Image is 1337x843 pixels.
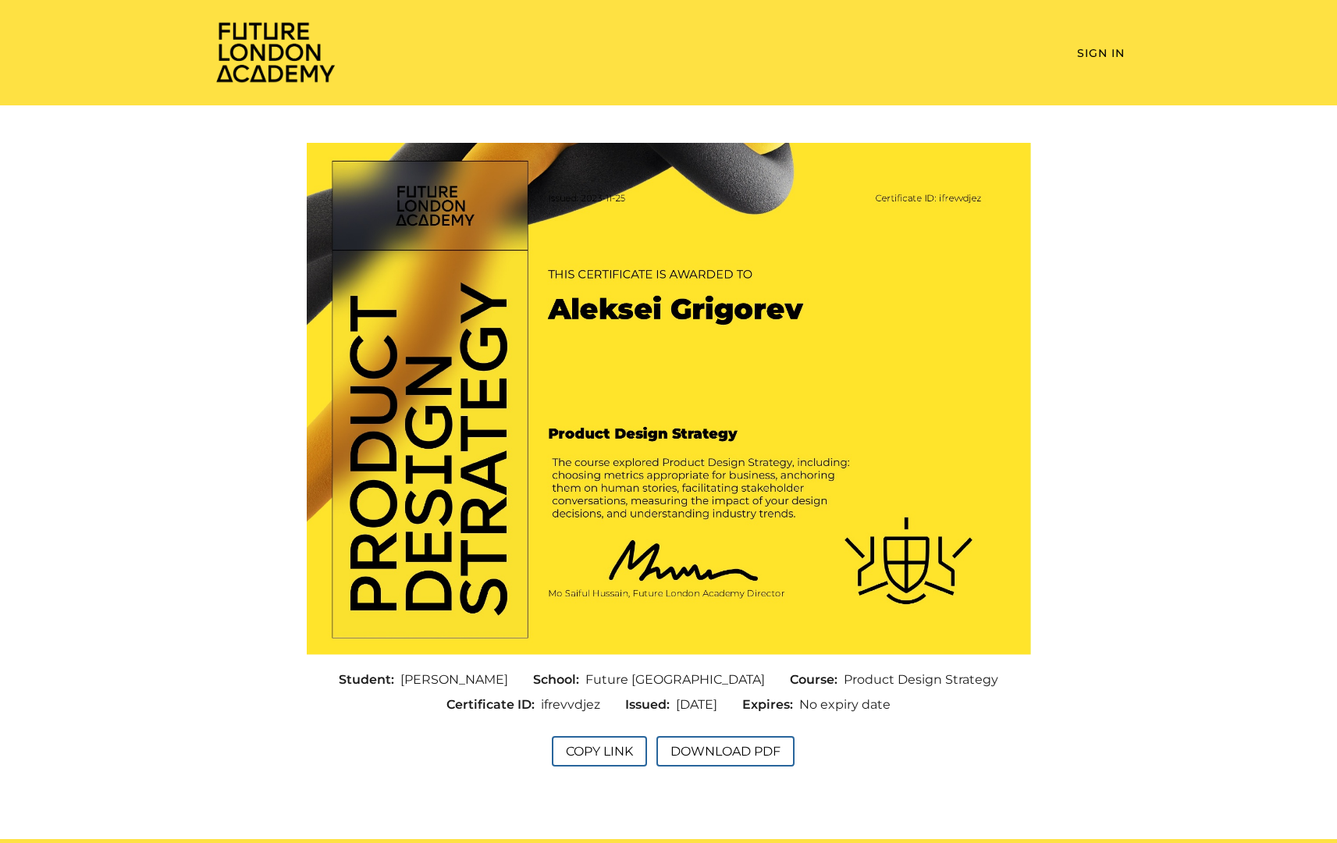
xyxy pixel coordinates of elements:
span: School: [533,670,585,689]
img: Home Page [213,20,338,84]
img: Certificate [307,143,1031,654]
span: No expiry date [799,695,891,714]
span: [DATE] [676,695,717,714]
span: [PERSON_NAME] [400,670,508,689]
span: ifrevvdjez [541,695,600,714]
span: Future [GEOGRAPHIC_DATA] [585,670,765,689]
button: Download PDF [656,736,795,767]
span: Course: [790,670,844,689]
span: Certificate ID: [446,695,541,714]
span: Product Design Strategy [844,670,998,689]
a: Sign In [1077,46,1125,60]
span: Student: [339,670,400,689]
button: Copy Link [552,736,647,767]
span: Issued: [625,695,676,714]
span: Expires: [742,695,799,714]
